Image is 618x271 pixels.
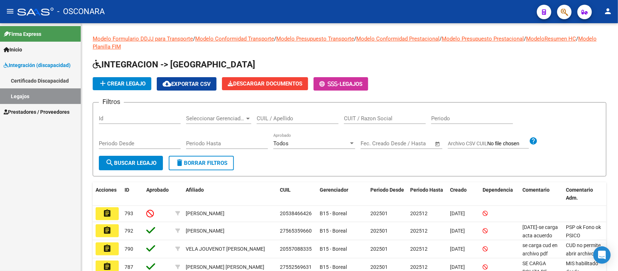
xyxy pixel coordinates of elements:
[320,228,347,234] span: B15 - Boreal
[480,182,520,206] datatable-header-cell: Dependencia
[222,77,308,90] button: Descargar Documentos
[186,187,204,193] span: Afiliado
[4,108,70,116] span: Prestadores / Proveedores
[410,246,428,252] span: 202512
[273,140,289,147] span: Todos
[320,246,347,252] span: B15 - Boreal
[163,79,171,88] mat-icon: cloud_download
[125,187,129,193] span: ID
[280,210,312,216] span: 20538466426
[566,187,593,201] span: Comentario Adm.
[93,182,122,206] datatable-header-cell: Acciones
[125,210,133,216] span: 793
[280,228,312,234] span: 27565359660
[314,77,368,91] button: -Legajos
[143,182,172,206] datatable-header-cell: Aprobado
[186,227,224,235] div: [PERSON_NAME]
[99,156,163,170] button: Buscar Legajo
[103,262,112,271] mat-icon: assignment
[604,7,612,16] mat-icon: person
[396,140,432,147] input: Fecha fin
[370,187,404,193] span: Periodo Desde
[105,160,156,166] span: Buscar Legajo
[361,140,390,147] input: Fecha inicio
[277,182,317,206] datatable-header-cell: CUIL
[563,182,606,206] datatable-header-cell: Comentario Adm.
[522,224,558,247] span: 06/10/2025-se carga acta acuerdo 2025-boreal
[450,246,465,252] span: [DATE]
[450,210,465,216] span: [DATE]
[407,182,447,206] datatable-header-cell: Periodo Hasta
[186,245,265,253] div: VELA JOUVENOT [PERSON_NAME]
[280,264,312,270] span: 27552569631
[340,81,362,87] span: Legajos
[169,156,234,170] button: Borrar Filtros
[103,209,112,218] mat-icon: assignment
[370,210,388,216] span: 202501
[410,210,428,216] span: 202512
[319,81,340,87] span: -
[103,244,112,253] mat-icon: assignment
[6,7,14,16] mat-icon: menu
[522,187,550,193] span: Comentario
[526,36,576,42] a: ModeloResumen HC
[450,264,465,270] span: [DATE]
[320,264,347,270] span: B15 - Boreal
[175,160,227,166] span: Borrar Filtros
[410,187,443,193] span: Periodo Hasta
[450,187,467,193] span: Creado
[320,187,348,193] span: Gerenciador
[487,141,529,147] input: Archivo CSV CUIL
[4,30,41,38] span: Firma Express
[125,228,133,234] span: 792
[157,77,216,91] button: Exportar CSV
[320,210,347,216] span: B15 - Boreal
[183,182,277,206] datatable-header-cell: Afiliado
[125,264,133,270] span: 787
[410,264,428,270] span: 202512
[447,182,480,206] datatable-header-cell: Creado
[57,4,105,20] span: - OSCONARA
[96,187,117,193] span: Acciones
[103,226,112,235] mat-icon: assignment
[228,80,302,87] span: Descargar Documentos
[99,97,124,107] h3: Filtros
[4,46,22,54] span: Inicio
[529,137,538,145] mat-icon: help
[122,182,143,206] datatable-header-cell: ID
[98,80,146,87] span: Crear Legajo
[448,141,487,146] span: Archivo CSV CUIL
[195,36,274,42] a: Modelo Conformidad Transporte
[146,187,169,193] span: Aprobado
[98,79,107,88] mat-icon: add
[175,158,184,167] mat-icon: delete
[93,36,193,42] a: Modelo Formulario DDJJ para Transporte
[276,36,354,42] a: Modelo Presupuesto Transporte
[280,187,291,193] span: CUIL
[317,182,367,206] datatable-header-cell: Gerenciador
[370,228,388,234] span: 202501
[125,246,133,252] span: 790
[483,187,513,193] span: Dependencia
[4,61,71,69] span: Integración (discapacidad)
[105,158,114,167] mat-icon: search
[163,81,211,87] span: Exportar CSV
[593,246,611,264] div: Open Intercom Messenger
[93,59,255,70] span: INTEGRACION -> [GEOGRAPHIC_DATA]
[410,228,428,234] span: 202512
[186,115,245,122] span: Seleccionar Gerenciador
[370,246,388,252] span: 202501
[450,228,465,234] span: [DATE]
[186,209,224,218] div: [PERSON_NAME]
[442,36,524,42] a: Modelo Presupuesto Prestacional
[367,182,407,206] datatable-header-cell: Periodo Desde
[370,264,388,270] span: 202501
[93,77,151,90] button: Crear Legajo
[280,246,312,252] span: 20557088335
[520,182,563,206] datatable-header-cell: Comentario
[356,36,440,42] a: Modelo Conformidad Prestacional
[434,140,442,148] button: Open calendar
